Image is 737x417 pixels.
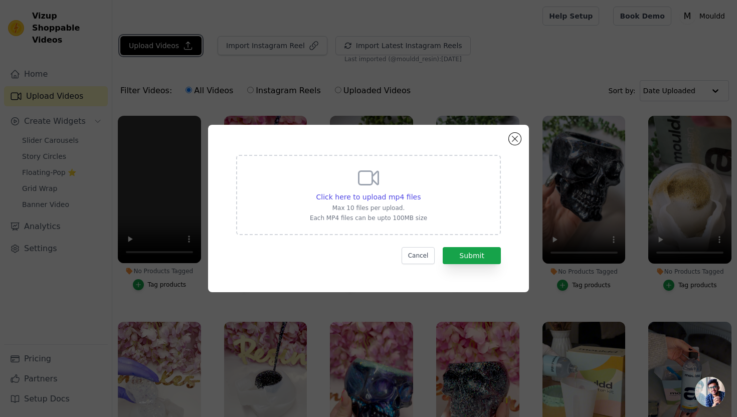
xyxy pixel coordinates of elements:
button: Cancel [402,247,435,264]
a: Open chat [695,377,725,407]
button: Submit [443,247,501,264]
p: Each MP4 files can be upto 100MB size [310,214,427,222]
p: Max 10 files per upload. [310,204,427,212]
button: Close modal [509,133,521,145]
span: Click here to upload mp4 files [316,193,421,201]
